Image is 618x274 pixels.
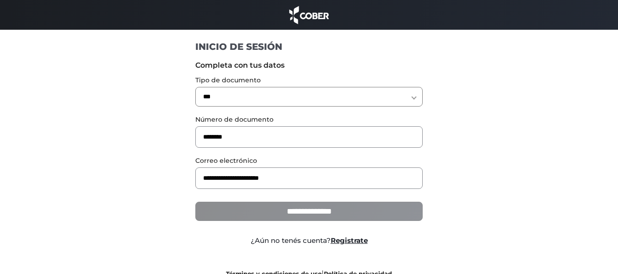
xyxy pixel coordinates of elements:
h1: INICIO DE SESIÓN [195,41,423,53]
a: Registrate [331,236,368,245]
label: Tipo de documento [195,75,423,85]
div: ¿Aún no tenés cuenta? [188,236,430,246]
label: Completa con tus datos [195,60,423,71]
label: Número de documento [195,115,423,124]
img: cober_marca.png [287,5,332,25]
label: Correo electrónico [195,156,423,166]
